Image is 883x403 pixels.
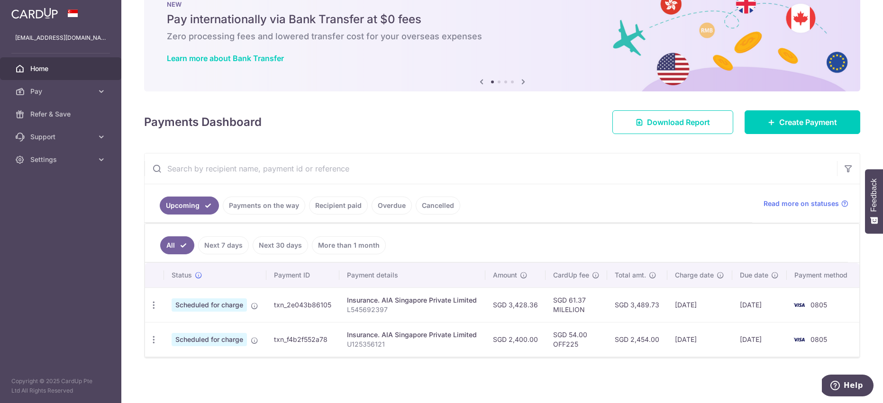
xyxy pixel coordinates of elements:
td: SGD 3,489.73 [607,287,667,322]
span: Due date [740,270,768,280]
a: Download Report [612,110,733,134]
td: [DATE] [667,322,732,357]
th: Payment method [787,263,859,287]
img: Bank Card [790,334,809,345]
span: Support [30,132,93,142]
span: Status [172,270,192,280]
a: Payments on the way [223,197,305,215]
td: SGD 2,400.00 [485,322,546,357]
span: Scheduled for charge [172,333,247,346]
td: SGD 2,454.00 [607,322,667,357]
a: Read more on statuses [764,199,848,208]
span: 0805 [810,301,827,309]
a: Create Payment [745,110,860,134]
iframe: Opens a widget where you can find more information [822,375,874,398]
a: Cancelled [416,197,460,215]
span: Home [30,64,93,73]
img: CardUp [11,8,58,19]
a: Next 7 days [198,236,249,254]
a: Recipient paid [309,197,368,215]
td: SGD 3,428.36 [485,287,546,322]
td: txn_2e043b86105 [266,287,339,322]
span: Scheduled for charge [172,298,247,312]
td: SGD 61.37 MILELION [546,287,607,322]
input: Search by recipient name, payment id or reference [145,153,837,184]
a: Next 30 days [253,236,308,254]
a: Learn more about Bank Transfer [167,54,284,63]
img: Bank Card [790,299,809,311]
td: txn_f4b2f552a78 [266,322,339,357]
h5: Pay internationally via Bank Transfer at $0 fees [167,12,837,27]
span: Refer & Save [30,109,93,119]
span: CardUp fee [553,270,589,280]
div: Insurance. AIA Singapore Private Limited [347,296,478,305]
p: L545692397 [347,305,478,314]
span: Read more on statuses [764,199,839,208]
span: Create Payment [779,116,837,128]
td: [DATE] [732,322,787,357]
p: NEW [167,0,837,8]
span: Amount [493,270,517,280]
span: Feedback [870,179,878,212]
a: All [160,236,194,254]
p: [EMAIL_ADDRESS][DOMAIN_NAME] [15,33,106,43]
h4: Payments Dashboard [144,114,262,131]
td: [DATE] [667,287,732,322]
h6: Zero processing fees and lowered transfer cost for your overseas expenses [167,31,837,42]
th: Payment ID [266,263,339,287]
button: Feedback - Show survey [865,169,883,233]
div: Insurance. AIA Singapore Private Limited [347,330,478,340]
span: Settings [30,155,93,164]
td: SGD 54.00 OFF225 [546,322,607,357]
span: 0805 [810,335,827,343]
a: Overdue [372,197,412,215]
th: Payment details [339,263,485,287]
span: Pay [30,87,93,96]
a: Upcoming [160,197,219,215]
a: More than 1 month [312,236,386,254]
span: Total amt. [615,270,646,280]
p: U125356121 [347,340,478,349]
td: [DATE] [732,287,787,322]
span: Charge date [675,270,714,280]
span: Download Report [647,116,710,128]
